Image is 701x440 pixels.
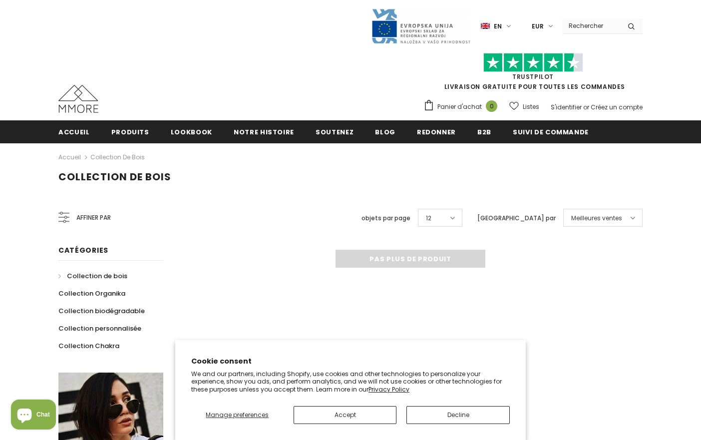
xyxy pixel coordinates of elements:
inbox-online-store-chat: Shopify online store chat [8,400,59,432]
span: Suivi de commande [513,127,589,137]
span: Collection Organika [58,289,125,298]
a: Redonner [417,120,456,143]
span: Panier d'achat [437,102,482,112]
img: Javni Razpis [371,8,471,44]
a: Accueil [58,151,81,163]
span: Collection de bois [67,271,127,281]
a: Accueil [58,120,90,143]
span: EUR [532,21,544,31]
h2: Cookie consent [191,356,510,367]
span: Meilleures ventes [571,213,622,223]
span: Catégories [58,245,108,255]
span: en [494,21,502,31]
span: Accueil [58,127,90,137]
span: LIVRAISON GRATUITE POUR TOUTES LES COMMANDES [423,57,643,91]
a: Produits [111,120,149,143]
span: soutenez [316,127,353,137]
a: Panier d'achat 0 [423,99,502,114]
a: Notre histoire [234,120,294,143]
span: Collection de bois [58,170,171,184]
a: Collection Organika [58,285,125,302]
span: Blog [375,127,395,137]
span: 0 [486,100,497,112]
a: Collection personnalisée [58,320,141,337]
img: i-lang-1.png [481,22,490,30]
img: Cas MMORE [58,85,98,113]
span: Collection biodégradable [58,306,145,316]
a: TrustPilot [512,72,554,81]
a: Suivi de commande [513,120,589,143]
a: B2B [477,120,491,143]
a: Créez un compte [591,103,643,111]
a: Collection de bois [58,267,127,285]
button: Manage preferences [191,406,284,424]
label: [GEOGRAPHIC_DATA] par [477,213,556,223]
p: We and our partners, including Shopify, use cookies and other technologies to personalize your ex... [191,370,510,394]
a: Collection biodégradable [58,302,145,320]
label: objets par page [361,213,410,223]
span: Redonner [417,127,456,137]
span: Produits [111,127,149,137]
input: Search Site [563,18,620,33]
button: Decline [406,406,510,424]
span: Manage preferences [206,411,269,419]
span: Notre histoire [234,127,294,137]
a: Collection Chakra [58,337,119,355]
a: S'identifier [551,103,582,111]
a: soutenez [316,120,353,143]
span: or [583,103,589,111]
span: 12 [426,213,431,223]
button: Accept [294,406,397,424]
span: B2B [477,127,491,137]
span: Listes [523,102,539,112]
span: Collection Chakra [58,341,119,351]
span: Affiner par [76,212,111,223]
a: Blog [375,120,395,143]
span: Collection personnalisée [58,324,141,333]
a: Collection de bois [90,153,145,161]
a: Javni Razpis [371,21,471,30]
a: Lookbook [171,120,212,143]
img: Faites confiance aux étoiles pilotes [483,53,583,72]
a: Listes [509,98,539,115]
a: Privacy Policy [368,385,409,394]
span: Lookbook [171,127,212,137]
